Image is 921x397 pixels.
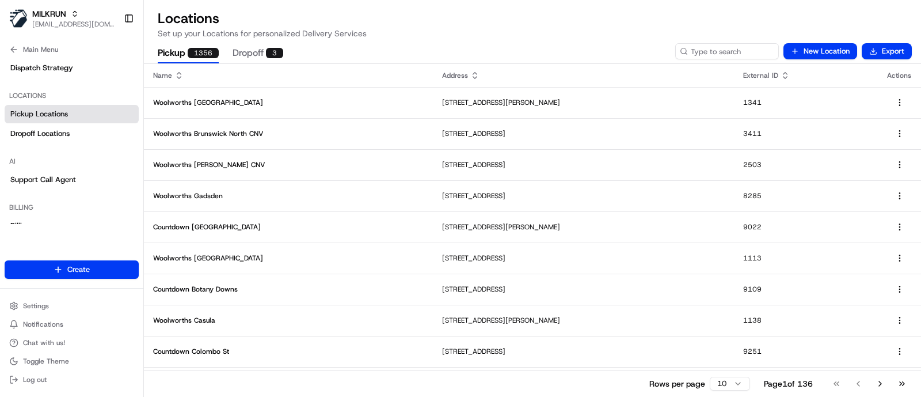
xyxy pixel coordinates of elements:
div: 1356 [188,48,219,58]
a: Pickup Locations [5,105,139,123]
p: [STREET_ADDRESS] [442,129,725,138]
div: Address [442,71,725,80]
div: External ID [743,71,869,80]
p: 8285 [743,191,869,201]
span: Dropoff Locations [10,128,70,139]
span: Billing [10,221,31,231]
p: [STREET_ADDRESS][PERSON_NAME] [442,98,725,107]
button: Chat with us! [5,335,139,351]
input: Type to search [675,43,779,59]
p: Woolworths Casula [153,316,424,325]
p: Woolworths [PERSON_NAME] CNV [153,160,424,169]
p: Rows per page [649,378,705,390]
div: Page 1 of 136 [764,378,813,390]
span: Support Call Agent [10,175,76,185]
button: MILKRUN [32,8,66,20]
button: New Location [783,43,857,59]
a: Dispatch Strategy [5,59,139,77]
p: 3411 [743,129,869,138]
p: [STREET_ADDRESS] [442,254,725,263]
span: Settings [23,301,49,311]
span: Main Menu [23,45,58,54]
a: Billing [5,217,139,235]
button: Dropoff [233,44,283,63]
h2: Locations [158,9,907,28]
span: Toggle Theme [23,357,69,366]
button: Export [862,43,912,59]
span: Create [67,264,90,275]
span: Notifications [23,320,63,329]
p: 1341 [743,98,869,107]
p: 9251 [743,347,869,356]
div: Actions [887,71,912,80]
button: MILKRUNMILKRUN[EMAIL_ADDRESS][DOMAIN_NAME] [5,5,119,32]
button: Create [5,260,139,279]
span: Dispatch Strategy [10,63,73,73]
span: Pickup Locations [10,109,68,119]
a: Support Call Agent [5,171,139,189]
p: [STREET_ADDRESS] [442,160,725,169]
p: [STREET_ADDRESS][PERSON_NAME] [442,316,725,325]
p: 9109 [743,285,869,294]
p: 1113 [743,254,869,263]
p: Woolworths [GEOGRAPHIC_DATA] [153,254,424,263]
p: [STREET_ADDRESS] [442,285,725,294]
button: Main Menu [5,41,139,58]
div: Billing [5,198,139,217]
p: [STREET_ADDRESS][PERSON_NAME] [442,222,725,232]
p: 1138 [743,316,869,325]
p: [STREET_ADDRESS] [442,347,725,356]
span: Log out [23,375,47,384]
p: 2503 [743,160,869,169]
img: MILKRUN [9,9,28,28]
p: Countdown Colombo St [153,347,424,356]
p: Woolworths Gadsden [153,191,424,201]
div: Locations [5,86,139,105]
p: Countdown Botany Downs [153,285,424,294]
a: Dropoff Locations [5,124,139,143]
button: Pickup [158,44,219,63]
p: Countdown [GEOGRAPHIC_DATA] [153,222,424,232]
div: Name [153,71,424,80]
div: AI [5,152,139,171]
button: Toggle Theme [5,353,139,369]
p: Woolworths Brunswick North CNV [153,129,424,138]
p: Set up your Locations for personalized Delivery Services [158,28,907,39]
button: Notifications [5,316,139,332]
button: [EMAIL_ADDRESS][DOMAIN_NAME] [32,20,115,29]
button: Log out [5,372,139,388]
p: 9022 [743,222,869,232]
span: Chat with us! [23,338,65,347]
p: Woolworths [GEOGRAPHIC_DATA] [153,98,424,107]
p: [STREET_ADDRESS] [442,191,725,201]
button: Settings [5,298,139,314]
div: 3 [266,48,283,58]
